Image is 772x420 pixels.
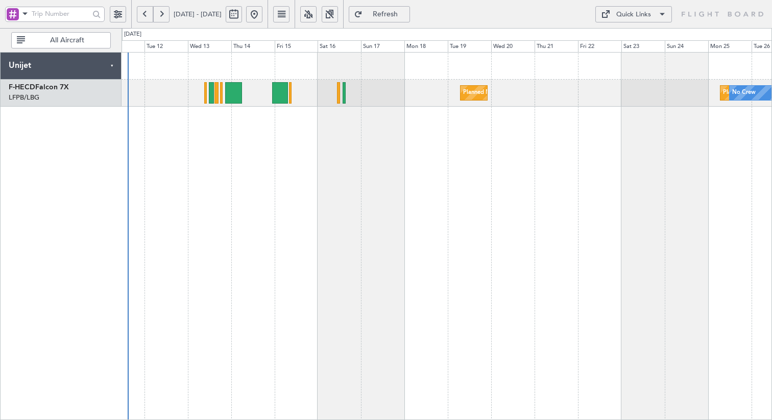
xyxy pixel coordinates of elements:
[732,85,756,101] div: No Crew
[708,40,752,53] div: Mon 25
[11,32,111,48] button: All Aircraft
[9,93,39,102] a: LFPB/LBG
[621,40,665,53] div: Sat 23
[578,40,621,53] div: Fri 22
[32,6,89,21] input: Trip Number
[9,84,69,91] a: F-HECDFalcon 7X
[9,84,35,91] span: F-HECD
[318,40,361,53] div: Sat 16
[124,30,141,39] div: [DATE]
[404,40,448,53] div: Mon 18
[188,40,231,53] div: Wed 13
[144,40,188,53] div: Tue 12
[275,40,318,53] div: Fri 15
[231,40,275,53] div: Thu 14
[365,11,406,18] span: Refresh
[491,40,535,53] div: Wed 20
[535,40,578,53] div: Thu 21
[463,85,624,101] div: Planned Maint [GEOGRAPHIC_DATA] ([GEOGRAPHIC_DATA])
[361,40,404,53] div: Sun 17
[174,10,222,19] span: [DATE] - [DATE]
[349,6,410,22] button: Refresh
[448,40,491,53] div: Tue 19
[665,40,708,53] div: Sun 24
[595,6,672,22] button: Quick Links
[101,40,144,53] div: Mon 11
[616,10,651,20] div: Quick Links
[27,37,107,44] span: All Aircraft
